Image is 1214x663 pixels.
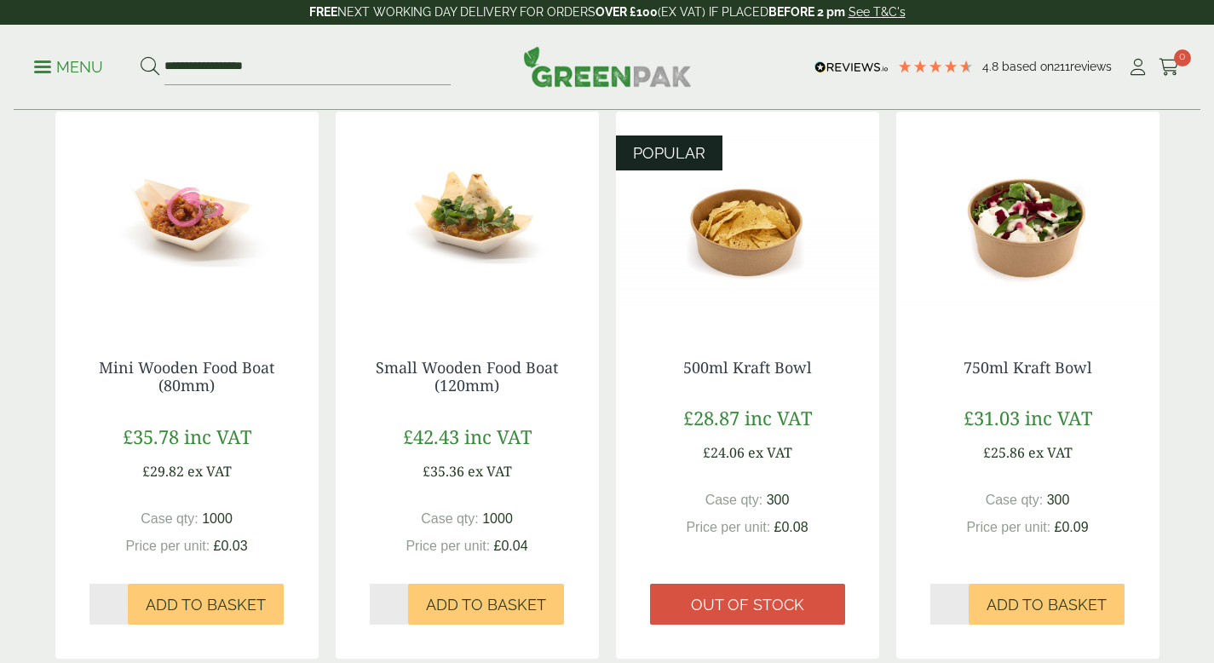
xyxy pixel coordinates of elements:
[421,511,479,526] span: Case qty:
[683,405,739,430] span: £28.87
[141,511,198,526] span: Case qty:
[1174,49,1191,66] span: 0
[774,520,808,534] span: £0.08
[34,57,103,78] p: Menu
[406,539,490,553] span: Price per unit:
[683,357,812,378] a: 500ml Kraft Bowl
[1127,59,1148,76] i: My Account
[142,462,184,481] span: £29.82
[1070,60,1112,73] span: reviews
[745,405,812,430] span: inc VAT
[202,511,233,526] span: 1000
[1055,520,1089,534] span: £0.09
[768,5,845,19] strong: BEFORE 2 pm
[748,443,792,462] span: ex VAT
[146,596,266,614] span: Add to Basket
[34,57,103,74] a: Menu
[1025,405,1092,430] span: inc VAT
[633,144,705,162] span: POPULAR
[595,5,658,19] strong: OVER £100
[184,424,251,449] span: inc VAT
[705,493,763,507] span: Case qty:
[1054,60,1070,73] span: 211
[987,596,1107,614] span: Add to Basket
[1002,60,1054,73] span: Based on
[99,357,274,396] a: Mini Wooden Food Boat (80mm)
[849,5,906,19] a: See T&C's
[986,493,1044,507] span: Case qty:
[1028,443,1073,462] span: ex VAT
[616,112,879,325] img: Kraft Bowl 500ml with Nachos
[128,584,284,625] button: Add to Basket
[982,60,1002,73] span: 4.8
[964,405,1020,430] span: £31.03
[214,539,248,553] span: £0.03
[969,584,1125,625] button: Add to Basket
[187,462,232,481] span: ex VAT
[703,443,745,462] span: £24.06
[767,493,790,507] span: 300
[336,112,599,325] img: Small Wooden Boat 120mm with food contents V2 2920004AB
[494,539,528,553] span: £0.04
[691,596,804,614] span: Out of stock
[966,520,1050,534] span: Price per unit:
[423,462,464,481] span: £35.36
[1047,493,1070,507] span: 300
[55,112,319,325] img: Mini Wooden Boat 80mm with food contents 2920004AA
[403,424,459,449] span: £42.43
[650,584,845,625] a: Out of stock
[814,61,889,73] img: REVIEWS.io
[983,443,1025,462] span: £25.86
[897,59,974,74] div: 4.79 Stars
[309,5,337,19] strong: FREE
[123,424,179,449] span: £35.78
[426,596,546,614] span: Add to Basket
[464,424,532,449] span: inc VAT
[468,462,512,481] span: ex VAT
[1159,55,1180,80] a: 0
[1159,59,1180,76] i: Cart
[686,520,770,534] span: Price per unit:
[482,511,513,526] span: 1000
[896,112,1159,325] img: Kraft Bowl 750ml with Goats Cheese Salad Open
[376,357,558,396] a: Small Wooden Food Boat (120mm)
[523,46,692,87] img: GreenPak Supplies
[964,357,1092,378] a: 750ml Kraft Bowl
[125,539,210,553] span: Price per unit:
[408,584,564,625] button: Add to Basket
